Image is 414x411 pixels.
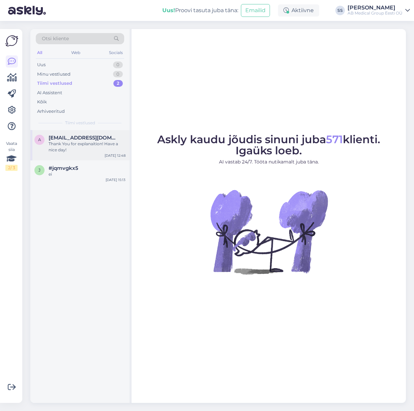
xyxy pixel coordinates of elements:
[162,7,175,14] b: Uus!
[70,48,82,57] div: Web
[49,135,119,141] span: asumm32@gmail.com
[37,71,71,78] div: Minu vestlused
[38,168,40,173] span: j
[208,171,330,292] img: No Chat active
[326,133,343,146] span: 571
[278,4,319,17] div: Aktiivne
[348,10,403,16] div: AB Medical Group Eesti OÜ
[36,48,44,57] div: All
[37,61,46,68] div: Uus
[113,80,123,87] div: 2
[108,48,124,57] div: Socials
[65,120,95,126] span: Tiimi vestlused
[157,133,380,157] span: Askly kaudu jõudis sinuni juba klienti. Igaüks loeb.
[5,165,18,171] div: 2 / 3
[113,61,123,68] div: 0
[37,80,72,87] div: Tiimi vestlused
[162,6,238,15] div: Proovi tasuta juba täna:
[113,71,123,78] div: 0
[38,137,41,142] span: a
[106,177,126,182] div: [DATE] 15:13
[241,4,270,17] button: Emailid
[5,140,18,171] div: Vaata siia
[49,141,126,153] div: Thank You for explanaition! Have a nice day!
[335,6,345,15] div: SS
[37,89,62,96] div: AI Assistent
[348,5,410,16] a: [PERSON_NAME]AB Medical Group Eesti OÜ
[348,5,403,10] div: [PERSON_NAME]
[42,35,69,42] span: Otsi kliente
[105,153,126,158] div: [DATE] 12:48
[37,99,47,105] div: Kõik
[49,171,126,177] div: ei
[49,165,78,171] span: #jqmvgkx5
[157,158,380,165] p: AI vastab 24/7. Tööta nutikamalt juba täna.
[37,108,65,115] div: Arhiveeritud
[5,34,18,47] img: Askly Logo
